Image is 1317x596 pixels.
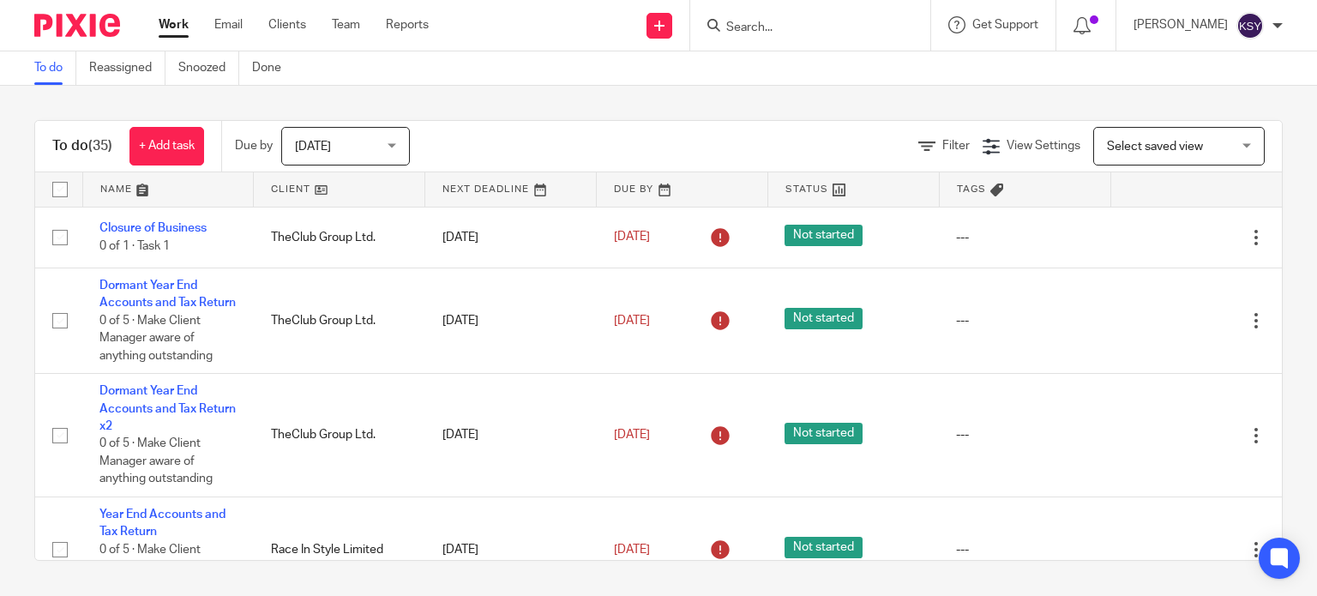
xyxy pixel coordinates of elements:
[956,426,1093,443] div: ---
[99,240,170,252] span: 0 of 1 · Task 1
[99,437,213,485] span: 0 of 5 · Make Client Manager aware of anything outstanding
[614,429,650,441] span: [DATE]
[129,127,204,166] a: + Add task
[252,51,294,85] a: Done
[972,19,1038,31] span: Get Support
[34,14,120,37] img: Pixie
[785,537,863,558] span: Not started
[1007,140,1080,152] span: View Settings
[89,51,165,85] a: Reassigned
[254,374,425,497] td: TheClub Group Ltd.
[99,509,226,538] a: Year End Accounts and Tax Return
[295,141,331,153] span: [DATE]
[159,16,189,33] a: Work
[386,16,429,33] a: Reports
[178,51,239,85] a: Snoozed
[785,308,863,329] span: Not started
[956,229,1093,246] div: ---
[235,137,273,154] p: Due by
[254,268,425,373] td: TheClub Group Ltd.
[785,225,863,246] span: Not started
[956,541,1093,558] div: ---
[957,184,986,194] span: Tags
[88,139,112,153] span: (35)
[614,544,650,556] span: [DATE]
[99,280,236,309] a: Dormant Year End Accounts and Tax Return
[1236,12,1264,39] img: svg%3E
[332,16,360,33] a: Team
[1134,16,1228,33] p: [PERSON_NAME]
[425,374,597,497] td: [DATE]
[99,544,213,591] span: 0 of 5 · Make Client Manager aware of anything outstanding
[614,232,650,244] span: [DATE]
[425,268,597,373] td: [DATE]
[34,51,76,85] a: To do
[785,423,863,444] span: Not started
[942,140,970,152] span: Filter
[614,315,650,327] span: [DATE]
[254,207,425,268] td: TheClub Group Ltd.
[52,137,112,155] h1: To do
[956,312,1093,329] div: ---
[268,16,306,33] a: Clients
[214,16,243,33] a: Email
[99,222,207,234] a: Closure of Business
[1107,141,1203,153] span: Select saved view
[425,207,597,268] td: [DATE]
[725,21,879,36] input: Search
[99,385,236,432] a: Dormant Year End Accounts and Tax Return x2
[99,315,213,362] span: 0 of 5 · Make Client Manager aware of anything outstanding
